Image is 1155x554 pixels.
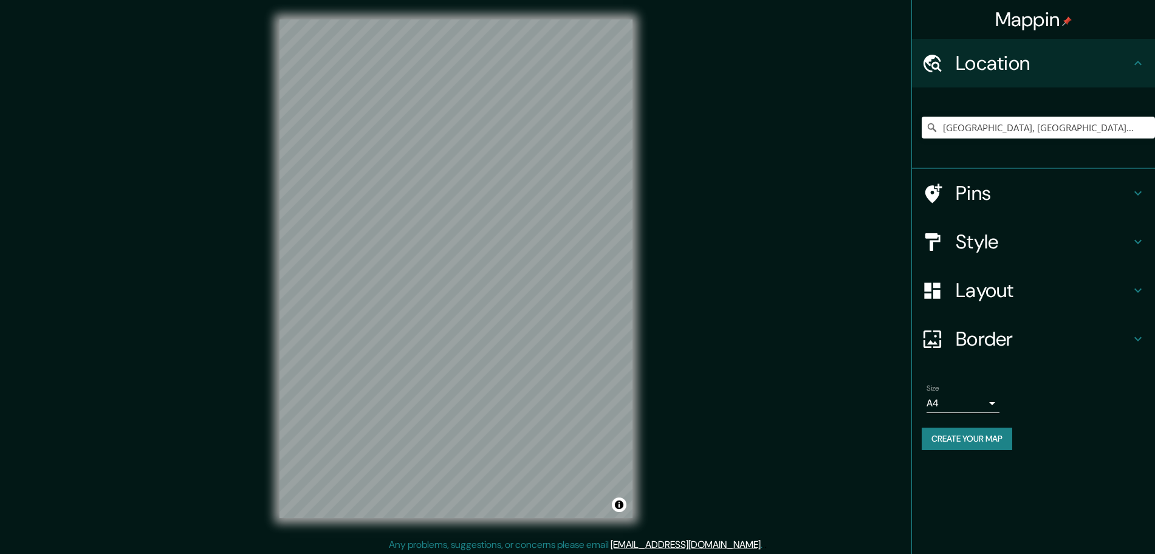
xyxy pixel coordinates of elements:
[912,217,1155,266] div: Style
[912,315,1155,363] div: Border
[912,169,1155,217] div: Pins
[612,498,626,512] button: Toggle attribution
[389,538,763,552] p: Any problems, suggestions, or concerns please email .
[611,538,761,551] a: [EMAIL_ADDRESS][DOMAIN_NAME]
[927,383,939,394] label: Size
[927,394,999,413] div: A4
[764,538,767,552] div: .
[956,327,1131,351] h4: Border
[1062,16,1072,26] img: pin-icon.png
[995,7,1072,32] h4: Mappin
[922,428,1012,450] button: Create your map
[956,181,1131,205] h4: Pins
[912,266,1155,315] div: Layout
[956,230,1131,254] h4: Style
[763,538,764,552] div: .
[279,19,632,518] canvas: Map
[956,51,1131,75] h4: Location
[922,117,1155,138] input: Pick your city or area
[912,39,1155,87] div: Location
[956,278,1131,303] h4: Layout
